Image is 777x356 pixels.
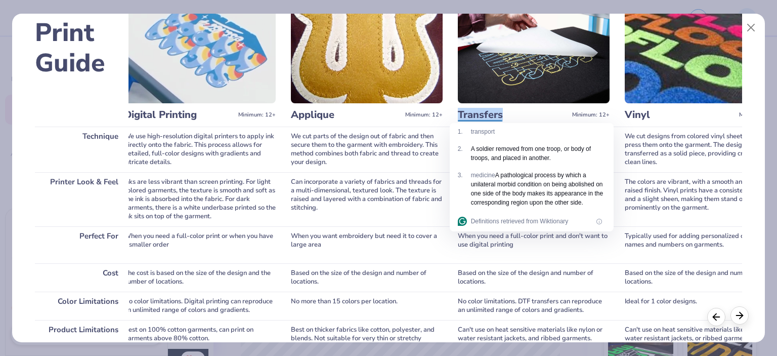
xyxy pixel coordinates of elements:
div: Based on the size of the design and number of locations. [625,263,776,292]
div: Inks are less vibrant than screen printing. For light colored garments, the texture is smooth and... [124,172,276,226]
button: Close [742,18,761,37]
div: Cost [35,263,128,292]
h3: Vinyl [625,108,735,122]
div: When you need a full-color print and don't want to use digital printing [458,226,610,263]
div: When you want embroidery but need it to cover a large area [291,226,443,263]
h2: Print Guide [35,18,128,78]
div: No color limitations. DTF transfers can reproduce an unlimited range of colors and gradients. [458,292,610,320]
div: Color Limitations [35,292,128,320]
div: We use high-resolution digital printers to apply ink directly onto the fabric. This process allow... [124,127,276,172]
div: Based on the size of the design and number of locations. [291,263,443,292]
span: Minimum: 12+ [572,111,610,118]
h3: Transfers [458,108,568,122]
h3: Applique [291,108,401,122]
div: Technique [35,127,128,172]
div: The cost is based on the size of the design and the number of locations. [124,263,276,292]
div: Can incorporate a variety of fabrics and threads for a multi-dimensional, textured look. The text... [291,172,443,226]
div: No color limitations. Digital printing can reproduce an unlimited range of colors and gradients. [124,292,276,320]
div: When you need a full-color print or when you have a smaller order [124,226,276,263]
div: Based on the size of the design and number of locations. [458,263,610,292]
h3: Digital Printing [124,108,234,122]
span: Minimum: 12+ [739,111,776,118]
span: Minimum: 12+ [405,111,443,118]
div: We cut designs from colored vinyl sheets and heat press them onto the garment. The design is tran... [625,127,776,172]
div: Ideal for 1 color designs. [625,292,776,320]
div: The colors are vibrant, with a smooth and slightly raised finish. Vinyl prints have a consistent ... [625,172,776,226]
div: Perfect For [35,226,128,263]
span: Minimum: 12+ [238,111,276,118]
div: We cut parts of the design out of fabric and then secure them to the garment with embroidery. Thi... [291,127,443,172]
div: No more than 15 colors per location. [291,292,443,320]
div: Typically used for adding personalized custom names and numbers on garments. [625,226,776,263]
div: Printer Look & Feel [35,172,128,226]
